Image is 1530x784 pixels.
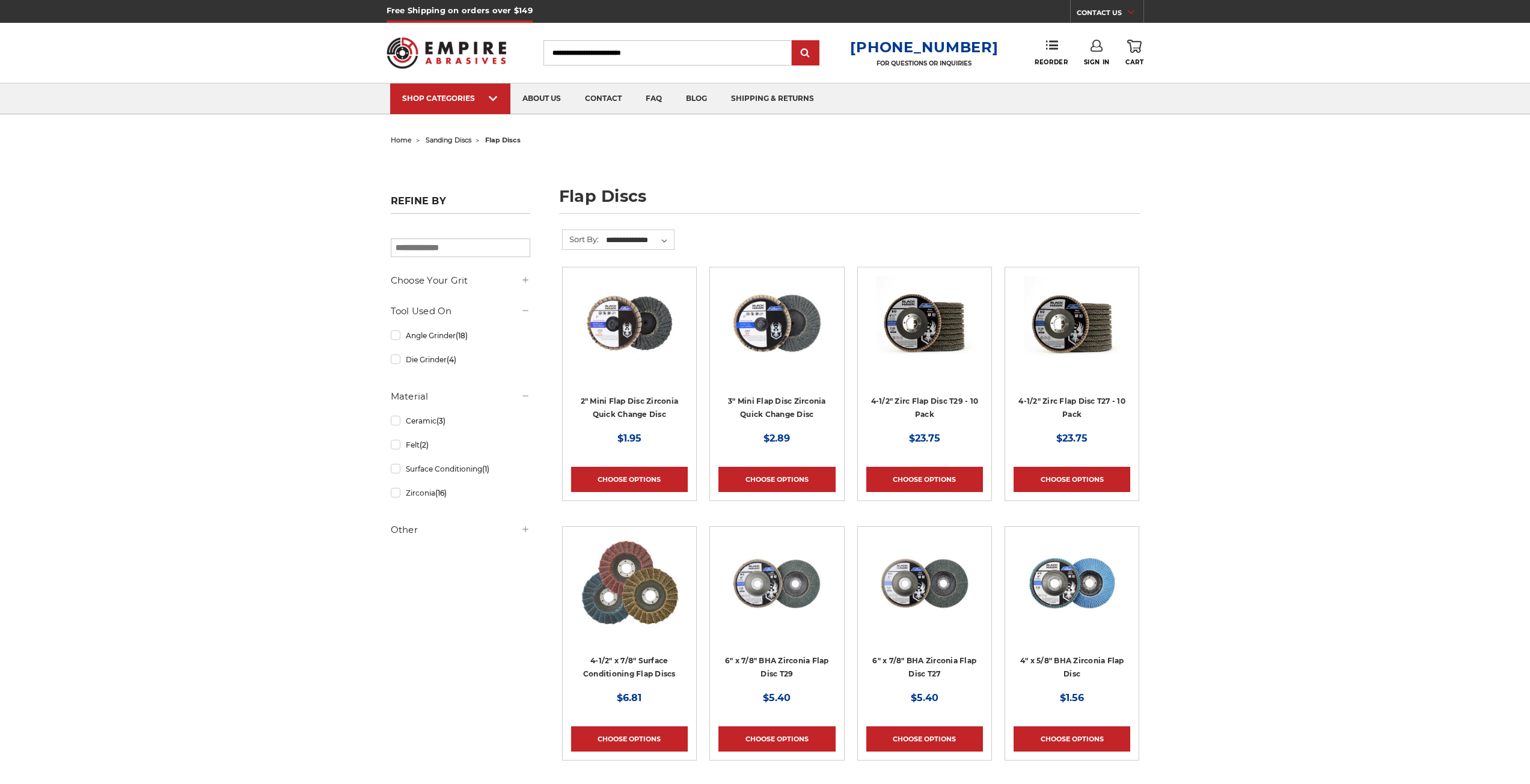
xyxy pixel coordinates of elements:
a: Choose Options [571,726,688,752]
a: [PHONE_NUMBER] [850,38,998,56]
a: Zirconia [391,482,530,503]
a: Coarse 36 grit BHA Zirconia flap disc, 6-inch, flat T27 for aggressive material removal [866,535,983,652]
span: (2) [420,440,429,449]
a: Black Hawk 4-1/2" x 7/8" Flap Disc Type 27 - 10 Pack [1014,276,1130,392]
a: 2" Mini Flap Disc Zirconia Quick Change Disc [581,397,679,419]
span: $5.40 [911,692,938,703]
a: 4" x 5/8" BHA Zirconia Flap Disc [1020,656,1124,679]
span: Cart [1125,58,1143,66]
span: (1) [482,464,489,473]
a: Black Hawk 6 inch T29 coarse flap discs, 36 grit for efficient material removal [718,535,835,652]
img: Black Hawk 4-1/2" x 7/8" Flap Disc Type 27 - 10 Pack [1024,276,1120,372]
a: home [391,136,412,144]
h5: Tool Used On [391,304,530,318]
h1: flap discs [559,188,1140,214]
img: Scotch brite flap discs [580,535,679,631]
span: Sign In [1084,58,1110,66]
img: BHA 3" Quick Change 60 Grit Flap Disc for Fine Grinding and Finishing [729,276,825,372]
a: faq [634,84,674,114]
a: shipping & returns [719,84,826,114]
span: (16) [435,488,447,497]
a: Ceramic [391,410,530,431]
img: 4-inch BHA Zirconia flap disc with 40 grit designed for aggressive metal sanding and grinding [1024,535,1120,631]
span: $23.75 [1056,433,1088,444]
a: Choose Options [866,467,983,492]
a: Scotch brite flap discs [571,535,688,652]
a: sanding discs [426,136,471,144]
h5: Other [391,523,530,537]
span: (4) [447,355,456,364]
img: 4.5" Black Hawk Zirconia Flap Disc 10 Pack [877,276,973,372]
a: Choose Options [1014,467,1130,492]
select: Sort By: [604,231,674,249]
a: 4-inch BHA Zirconia flap disc with 40 grit designed for aggressive metal sanding and grinding [1014,535,1130,652]
img: Black Hawk 6 inch T29 coarse flap discs, 36 grit for efficient material removal [729,535,825,631]
a: Choose Options [718,726,835,752]
a: 4-1/2" Zirc Flap Disc T27 - 10 Pack [1018,397,1125,419]
span: $1.95 [617,433,641,444]
a: BHA 3" Quick Change 60 Grit Flap Disc for Fine Grinding and Finishing [718,276,835,392]
a: blog [674,84,719,114]
a: 6" x 7/8" BHA Zirconia Flap Disc T29 [725,656,829,679]
span: Reorder [1035,58,1068,66]
a: Cart [1125,40,1143,66]
a: 3" Mini Flap Disc Zirconia Quick Change Disc [728,397,826,419]
span: (18) [456,331,468,340]
span: (3) [436,416,445,425]
p: FOR QUESTIONS OR INQUIRIES [850,59,998,67]
span: $23.75 [909,433,940,444]
label: Sort By: [563,230,599,248]
a: CONTACT US [1077,6,1143,23]
span: $1.56 [1060,692,1084,703]
span: $5.40 [763,692,791,703]
a: Choose Options [1014,726,1130,752]
a: contact [573,84,634,114]
a: 4-1/2" x 7/8" Surface Conditioning Flap Discs [583,656,676,679]
div: SHOP CATEGORIES [402,94,498,103]
a: Black Hawk Abrasives 2-inch Zirconia Flap Disc with 60 Grit Zirconia for Smooth Finishing [571,276,688,392]
img: Coarse 36 grit BHA Zirconia flap disc, 6-inch, flat T27 for aggressive material removal [877,535,973,631]
a: Surface Conditioning [391,458,530,479]
a: Felt [391,434,530,455]
a: Choose Options [571,467,688,492]
a: 4-1/2" Zirc Flap Disc T29 - 10 Pack [871,397,979,419]
img: Black Hawk Abrasives 2-inch Zirconia Flap Disc with 60 Grit Zirconia for Smooth Finishing [581,276,678,372]
a: about us [510,84,573,114]
input: Submit [794,41,818,65]
a: 6" x 7/8" BHA Zirconia Flap Disc T27 [872,656,976,679]
a: Choose Options [866,726,983,752]
h5: Refine by [391,195,530,214]
a: 4.5" Black Hawk Zirconia Flap Disc 10 Pack [866,276,983,392]
a: Reorder [1035,40,1068,65]
span: $2.89 [763,433,790,444]
span: flap discs [485,136,521,144]
a: Die Grinder [391,349,530,370]
img: Empire Abrasives [387,29,507,76]
h5: Choose Your Grit [391,273,530,288]
h5: Material [391,389,530,404]
a: Angle Grinder [391,325,530,346]
span: $6.81 [617,692,641,703]
a: Choose Options [718,467,835,492]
